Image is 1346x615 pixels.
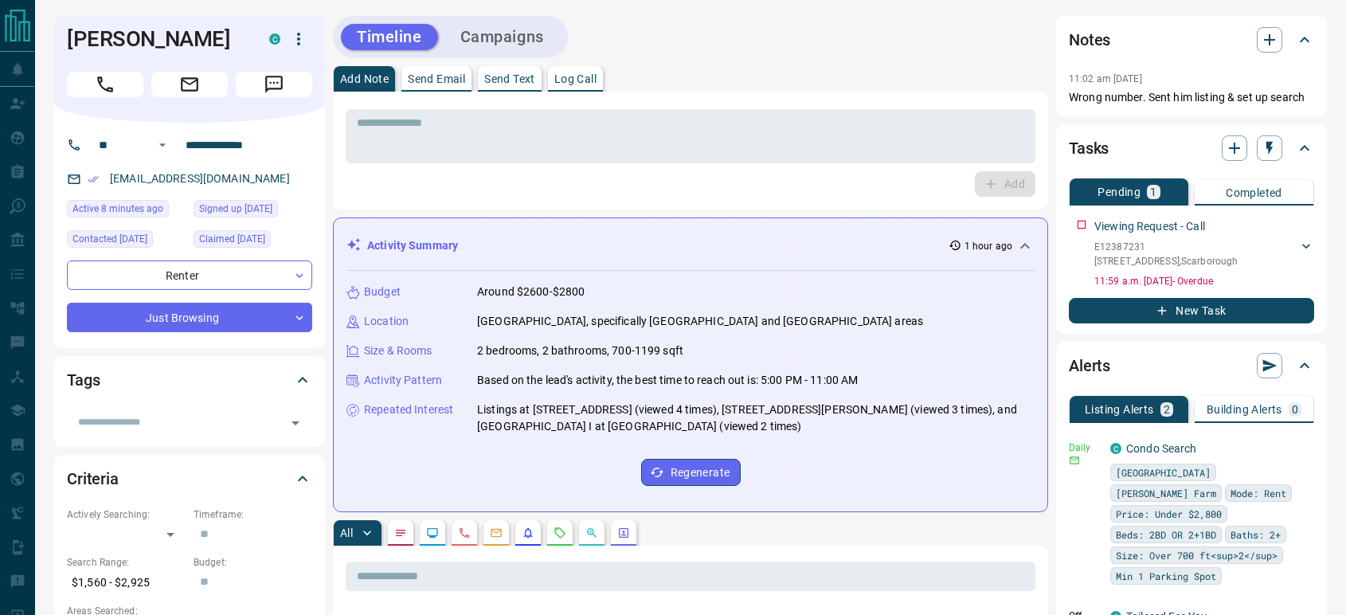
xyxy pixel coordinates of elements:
svg: Listing Alerts [522,527,534,539]
p: 11:02 am [DATE] [1069,73,1142,84]
button: Regenerate [641,459,741,486]
span: Call [67,72,143,97]
p: All [340,527,353,539]
span: Baths: 2+ [1231,527,1281,543]
p: 2 [1164,404,1170,415]
p: [GEOGRAPHIC_DATA], specifically [GEOGRAPHIC_DATA] and [GEOGRAPHIC_DATA] areas [477,313,923,330]
span: Message [236,72,312,97]
p: Listings at [STREET_ADDRESS] (viewed 4 times), [STREET_ADDRESS][PERSON_NAME] (viewed 3 times), an... [477,402,1035,435]
svg: Notes [394,527,407,539]
p: Location [364,313,409,330]
h2: Criteria [67,466,119,492]
p: Send Text [484,73,535,84]
span: Claimed [DATE] [199,231,265,247]
div: Just Browsing [67,303,312,332]
svg: Lead Browsing Activity [426,527,439,539]
div: Renter [67,260,312,290]
p: Daily [1069,441,1101,455]
div: Tasks [1069,129,1314,167]
h2: Tasks [1069,135,1109,161]
div: condos.ca [1110,443,1121,454]
h1: [PERSON_NAME] [67,26,245,52]
p: Budget [364,284,401,300]
button: Timeline [341,24,438,50]
p: 1 [1150,186,1156,198]
p: Completed [1226,187,1282,198]
svg: Email [1069,455,1080,466]
button: Open [153,135,172,155]
svg: Email Verified [88,174,99,185]
p: Based on the lead's activity, the best time to reach out is: 5:00 PM - 11:00 AM [477,372,858,389]
p: Wrong number. Sent him listing & set up search [1069,89,1314,106]
svg: Opportunities [585,527,598,539]
div: Fri May 30 2025 [194,230,312,253]
span: Size: Over 700 ft<sup>2</sup> [1116,547,1278,563]
a: Condo Search [1126,442,1197,455]
span: [GEOGRAPHIC_DATA] [1116,464,1211,480]
p: Actively Searching: [67,507,186,522]
p: Pending [1098,186,1141,198]
p: Timeframe: [194,507,312,522]
button: Open [284,412,307,434]
div: Tags [67,361,312,399]
div: Alerts [1069,347,1314,385]
h2: Notes [1069,27,1110,53]
a: [EMAIL_ADDRESS][DOMAIN_NAME] [110,172,290,185]
div: Activity Summary1 hour ago [346,231,1035,260]
button: Campaigns [444,24,560,50]
svg: Agent Actions [617,527,630,539]
h2: Alerts [1069,353,1110,378]
span: Beds: 2BD OR 2+1BD [1116,527,1216,543]
p: Size & Rooms [364,343,432,359]
span: [PERSON_NAME] Farm [1116,485,1216,501]
p: Log Call [554,73,597,84]
div: E12387231[STREET_ADDRESS],Scarborough [1094,237,1314,272]
p: E12387231 [1094,240,1238,254]
p: Search Range: [67,555,186,570]
button: New Task [1069,298,1314,323]
p: Building Alerts [1207,404,1282,415]
p: Send Email [408,73,465,84]
div: Mon Jun 02 2025 [67,230,186,253]
svg: Emails [490,527,503,539]
p: Budget: [194,555,312,570]
p: 11:59 a.m. [DATE] - Overdue [1094,274,1314,288]
div: Tue Sep 16 2025 [67,200,186,222]
p: Activity Pattern [364,372,442,389]
p: $1,560 - $2,925 [67,570,186,596]
svg: Calls [458,527,471,539]
span: Email [151,72,228,97]
span: Price: Under $2,800 [1116,506,1222,522]
p: 0 [1292,404,1298,415]
div: Tue Apr 29 2025 [194,200,312,222]
h2: Tags [67,367,100,393]
span: Mode: Rent [1231,485,1286,501]
span: Signed up [DATE] [199,201,272,217]
div: Criteria [67,460,312,498]
p: Around $2600-$2800 [477,284,585,300]
p: 2 bedrooms, 2 bathrooms, 700-1199 sqft [477,343,683,359]
svg: Requests [554,527,566,539]
span: Active 8 minutes ago [72,201,163,217]
span: Min 1 Parking Spot [1116,568,1216,584]
span: Contacted [DATE] [72,231,147,247]
p: 1 hour ago [965,239,1012,253]
p: [STREET_ADDRESS] , Scarborough [1094,254,1238,268]
p: Repeated Interest [364,402,453,418]
p: Activity Summary [367,237,458,254]
div: condos.ca [269,33,280,45]
p: Add Note [340,73,389,84]
p: Viewing Request - Call [1094,218,1205,235]
div: Notes [1069,21,1314,59]
p: Listing Alerts [1085,404,1154,415]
